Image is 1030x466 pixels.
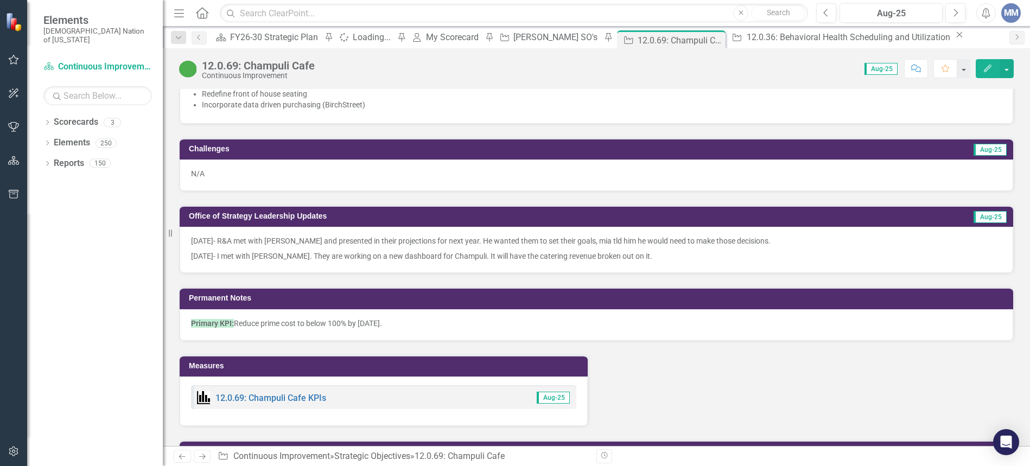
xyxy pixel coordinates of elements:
[43,86,152,105] input: Search Below...
[408,30,482,44] a: My Scorecard
[353,30,394,44] div: Loading...
[218,450,588,463] div: » »
[495,30,601,44] a: [PERSON_NAME] SO's
[197,391,210,404] img: Performance Management
[747,30,953,44] div: 12.0.36: Behavioral Health Scheduling and Utilization
[43,14,152,27] span: Elements
[202,99,1002,110] li: Incorporate data driven purchasing (BirchStreet)
[54,116,98,129] a: Scorecards
[191,168,1002,179] p: N/A
[90,159,111,168] div: 150
[202,60,315,72] div: 12.0.69: Champuli Cafe
[179,60,196,78] img: CI Action Plan Approved/In Progress
[1001,3,1021,23] button: MM
[513,30,601,44] div: [PERSON_NAME] SO's
[728,30,952,44] a: 12.0.36: Behavioral Health Scheduling and Utilization
[202,72,315,80] div: Continuous Improvement
[230,30,321,44] div: FY26-30 Strategic Plan
[215,393,326,403] a: 12.0.69: Champuli Cafe KPIs
[189,294,1008,302] h3: Permanent Notes
[220,4,808,23] input: Search ClearPoint...
[751,5,805,21] button: Search
[54,157,84,170] a: Reports
[43,27,152,44] small: [DEMOGRAPHIC_DATA] Nation of [US_STATE]
[843,7,939,20] div: Aug-25
[189,145,633,153] h3: Challenges
[638,34,723,47] div: 12.0.69: Champuli Cafe
[191,248,1002,261] p: [DATE]- I met with [PERSON_NAME]. They are working on a new dashboard for Champuli. It will have ...
[334,451,410,461] a: Strategic Objectives
[43,61,152,73] a: Continuous Improvement
[974,144,1007,156] span: Aug-25
[191,235,1002,248] p: [DATE]- R&A met with [PERSON_NAME] and presented in their projections for next year. He wanted th...
[415,451,505,461] div: 12.0.69: Champuli Cafe
[189,212,845,220] h3: Office of Strategy Leadership Updates
[974,211,1007,223] span: Aug-25
[5,12,24,31] img: ClearPoint Strategy
[104,118,121,127] div: 3
[212,30,321,44] a: FY26-30 Strategic Plan
[189,362,582,370] h3: Measures
[864,63,898,75] span: Aug-25
[840,3,943,23] button: Aug-25
[537,392,570,404] span: Aug-25
[233,451,330,461] a: Continuous Improvement
[767,8,790,17] span: Search
[202,88,1002,99] li: Redefine front of house seating
[426,30,482,44] div: My Scorecard
[335,30,394,44] a: Loading...
[191,318,1002,329] p: Reduce prime cost to below 100% by [DATE].
[54,137,90,149] a: Elements
[993,429,1019,455] div: Open Intercom Messenger
[191,319,234,328] strong: Primary KPI:
[96,138,117,148] div: 250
